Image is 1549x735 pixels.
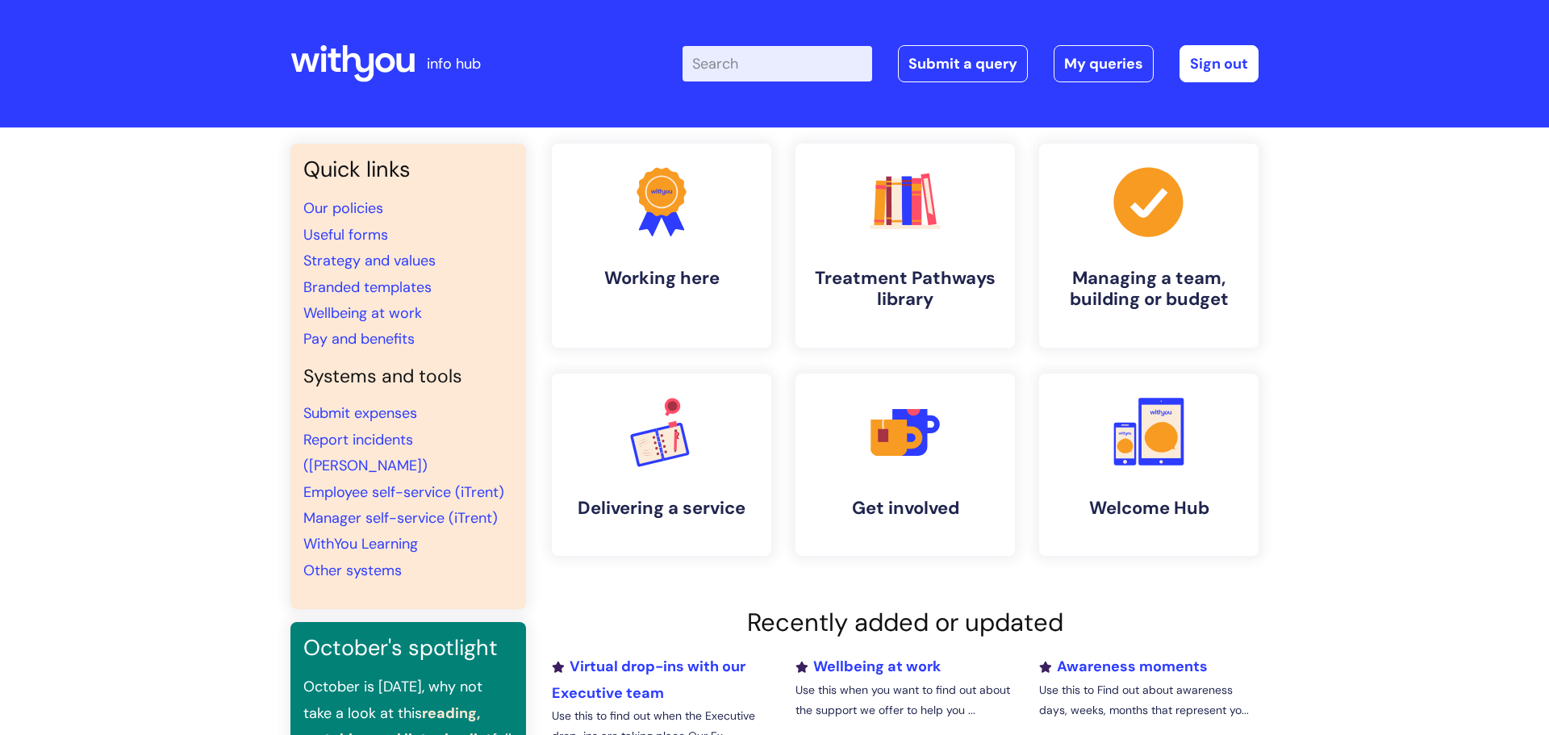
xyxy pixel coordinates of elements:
[303,635,513,661] h3: October's spotlight
[565,498,758,519] h4: Delivering a service
[683,45,1259,82] div: | -
[303,430,428,475] a: Report incidents ([PERSON_NAME])
[303,534,418,553] a: WithYou Learning
[303,198,383,218] a: Our policies
[1179,45,1259,82] a: Sign out
[552,144,771,348] a: Working here
[1052,268,1246,311] h4: Managing a team, building or budget
[565,268,758,289] h4: Working here
[303,251,436,270] a: Strategy and values
[1039,680,1259,720] p: Use this to Find out about awareness days, weeks, months that represent yo...
[303,225,388,244] a: Useful forms
[552,608,1259,637] h2: Recently added or updated
[795,657,941,676] a: Wellbeing at work
[303,365,513,388] h4: Systems and tools
[795,680,1015,720] p: Use this when you want to find out about the support we offer to help you ...
[303,157,513,182] h3: Quick links
[303,561,402,580] a: Other systems
[795,144,1015,348] a: Treatment Pathways library
[303,508,498,528] a: Manager self-service (iTrent)
[1054,45,1154,82] a: My queries
[1039,144,1259,348] a: Managing a team, building or budget
[303,303,422,323] a: Wellbeing at work
[303,403,417,423] a: Submit expenses
[795,374,1015,556] a: Get involved
[427,51,481,77] p: info hub
[1052,498,1246,519] h4: Welcome Hub
[303,329,415,349] a: Pay and benefits
[303,278,432,297] a: Branded templates
[552,374,771,556] a: Delivering a service
[1039,374,1259,556] a: Welcome Hub
[683,46,872,81] input: Search
[808,268,1002,311] h4: Treatment Pathways library
[552,657,745,702] a: Virtual drop-ins with our Executive team
[808,498,1002,519] h4: Get involved
[898,45,1028,82] a: Submit a query
[1039,657,1208,676] a: Awareness moments
[303,482,504,502] a: Employee self-service (iTrent)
